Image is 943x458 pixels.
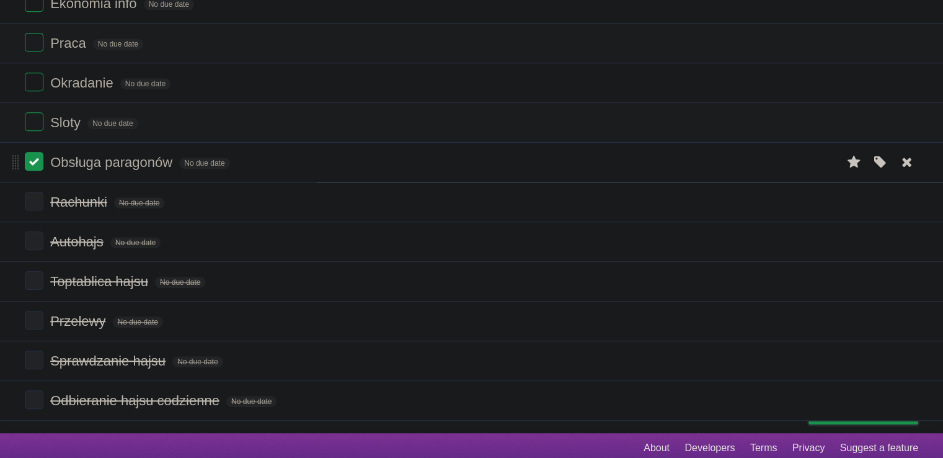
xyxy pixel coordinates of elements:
[50,155,175,170] span: Obsługa paragonów
[114,197,164,209] span: No due date
[25,390,43,409] label: Done
[179,158,229,169] span: No due date
[50,274,151,289] span: Toptablica hajsu
[226,396,277,407] span: No due date
[25,231,43,250] label: Done
[25,33,43,52] label: Done
[50,313,108,329] span: Przelewy
[25,112,43,131] label: Done
[25,271,43,290] label: Done
[172,356,223,367] span: No due date
[87,118,138,129] span: No due date
[843,152,866,173] label: Star task
[25,311,43,330] label: Done
[50,75,117,91] span: Okradanie
[50,35,89,51] span: Praca
[50,353,169,369] span: Sprawdzanie hajsu
[120,78,170,89] span: No due date
[25,192,43,210] label: Done
[835,402,912,424] span: Buy me a coffee
[50,393,223,408] span: Odbieranie hajsu codzienne
[110,237,161,248] span: No due date
[155,277,205,288] span: No due date
[113,317,163,328] span: No due date
[25,152,43,171] label: Done
[93,38,143,50] span: No due date
[50,194,110,210] span: Rachunki
[25,73,43,91] label: Done
[50,234,107,249] span: Autohajs
[25,351,43,369] label: Done
[50,115,84,130] span: Sloty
